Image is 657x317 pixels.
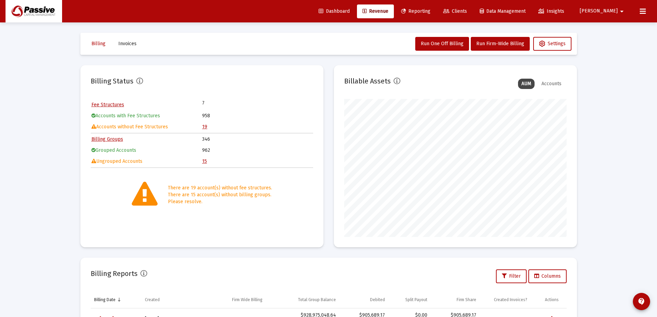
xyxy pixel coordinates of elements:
[91,268,138,279] h2: Billing Reports
[91,102,124,108] a: Fee Structures
[202,100,257,107] td: 7
[415,37,469,51] button: Run One Off Billing
[168,185,272,191] div: There are 19 account(s) without fee structures.
[11,4,57,18] img: Dashboard
[538,8,564,14] span: Insights
[480,8,526,14] span: Data Management
[118,41,137,47] span: Invoices
[357,4,394,18] a: Revenue
[494,297,527,303] div: Created Invoices?
[539,41,566,47] span: Settings
[319,8,350,14] span: Dashboard
[370,297,385,303] div: Debited
[534,273,561,279] span: Columns
[533,4,570,18] a: Insights
[618,4,626,18] mat-icon: arrow_drop_down
[339,291,388,308] td: Column Debited
[202,124,207,130] a: 19
[474,4,531,18] a: Data Management
[438,4,472,18] a: Clients
[91,145,202,156] td: Grouped Accounts
[421,41,464,47] span: Run One Off Billing
[538,79,565,89] div: Accounts
[388,291,431,308] td: Column Split Payout
[401,8,430,14] span: Reporting
[545,297,559,303] div: Actions
[202,111,312,121] td: 958
[168,191,272,198] div: There are 15 account(s) without billing groups.
[571,4,634,18] button: [PERSON_NAME]
[145,297,160,303] div: Created
[202,145,312,156] td: 962
[502,273,521,279] span: Filter
[480,291,541,308] td: Column Created Invoices?
[91,156,202,167] td: Ungrouped Accounts
[91,122,202,132] td: Accounts without Fee Structures
[362,8,388,14] span: Revenue
[202,158,207,164] a: 15
[580,8,618,14] span: [PERSON_NAME]
[541,291,567,308] td: Column Actions
[113,37,142,51] button: Invoices
[202,134,312,145] td: 346
[91,136,123,142] a: Billing Groups
[94,297,116,303] div: Billing Date
[457,297,476,303] div: Firm Share
[86,37,111,51] button: Billing
[443,8,467,14] span: Clients
[313,4,355,18] a: Dashboard
[91,111,202,121] td: Accounts with Fee Structures
[637,297,646,306] mat-icon: contact_support
[405,297,427,303] div: Split Payout
[496,269,527,283] button: Filter
[344,76,391,87] h2: Billable Assets
[298,297,336,303] div: Total Group Balance
[232,297,262,303] div: Firm Wide Billing
[476,41,524,47] span: Run Firm-Wide Billing
[431,291,480,308] td: Column Firm Share
[528,269,567,283] button: Columns
[141,291,217,308] td: Column Created
[217,291,278,308] td: Column Firm Wide Billing
[91,76,133,87] h2: Billing Status
[91,291,141,308] td: Column Billing Date
[91,41,106,47] span: Billing
[471,37,530,51] button: Run Firm-Wide Billing
[396,4,436,18] a: Reporting
[518,79,535,89] div: AUM
[278,291,339,308] td: Column Total Group Balance
[168,198,272,205] div: Please resolve.
[533,37,571,51] button: Settings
